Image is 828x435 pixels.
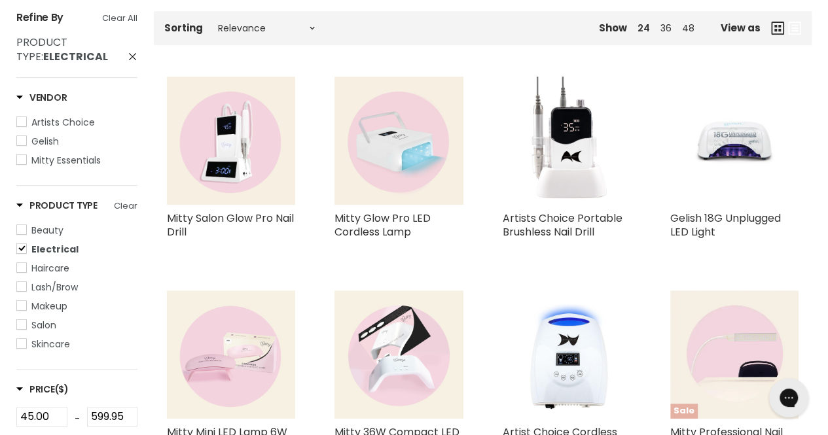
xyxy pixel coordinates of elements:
[31,300,67,313] span: Makeup
[31,135,59,148] span: Gelish
[16,115,137,130] a: Artists Choice
[721,22,761,33] span: View as
[114,199,137,213] a: Clear
[16,91,67,104] h3: Vendor
[682,22,694,35] a: 48
[167,290,295,419] img: Mitty Mini LED Lamp 6W
[670,290,799,419] img: Mitty Professional Nail tech Desk Lamp
[670,211,781,239] a: Gelish 18G Unplugged LED Light
[599,21,627,35] span: Show
[16,35,108,64] span: :
[87,407,138,426] input: Max Price
[31,116,95,129] span: Artists Choice
[16,242,137,256] a: Electrical
[31,243,79,256] span: Electrical
[16,134,137,148] a: Gelish
[503,297,631,411] img: Artist Choice Cordless SmartCure Dual Power PRO LED Lamp
[334,290,463,419] img: Mitty 36W Compact LED Nail Lamp
[55,383,69,396] span: ($)
[670,404,698,419] span: Sale
[102,11,137,26] a: Clear All
[31,281,78,294] span: Lash/Brow
[16,383,69,396] h3: Price($)
[334,211,431,239] a: Mitty Glow Pro LED Cordless Lamp
[670,290,799,419] a: Mitty Professional Nail tech Desk LampSale
[31,262,69,275] span: Haircare
[16,318,137,332] a: Salon
[16,199,98,212] h3: Product Type
[503,290,631,419] a: Artist Choice Cordless SmartCure Dual Power PRO LED Lamp
[164,22,203,33] label: Sorting
[503,77,631,205] img: Artists Choice Portable Brushless Nail Drill
[638,22,650,35] a: 24
[16,407,67,426] input: Min Price
[16,337,137,351] a: Skincare
[503,211,622,239] a: Artists Choice Portable Brushless Nail Drill
[67,407,87,430] div: -
[16,383,69,396] span: Price
[31,224,63,237] span: Beauty
[16,299,137,313] a: Makeup
[31,338,70,351] span: Skincare
[16,35,67,64] span: Product Type
[670,77,799,205] img: Gelish 18G Unplugged LED Light
[43,49,108,64] strong: Electrical
[167,211,294,239] a: Mitty Salon Glow Pro Nail Drill
[334,77,463,205] img: Mitty Glow Pro LED Cordless Lamp
[763,374,815,422] iframe: Gorgias live chat messenger
[660,22,672,35] a: 36
[31,319,56,332] span: Salon
[16,280,137,294] a: Lash/Brow
[167,77,295,205] img: Mitty Salon Glow Pro Nail Drill
[16,35,137,64] a: Product Type: Electrical
[16,223,137,237] a: Beauty
[31,154,101,167] span: Mitty Essentials
[16,153,137,167] a: Mitty Essentials
[16,261,137,275] a: Haircare
[16,10,63,25] span: Refine By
